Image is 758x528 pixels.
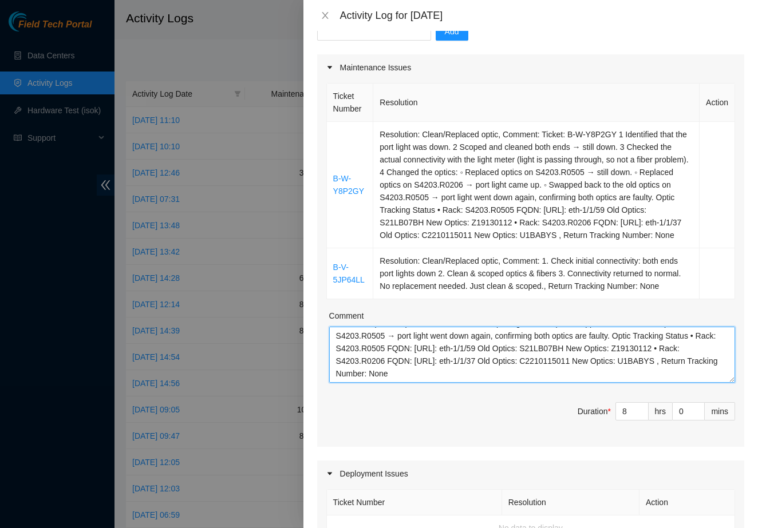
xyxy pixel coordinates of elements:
[327,84,374,122] th: Ticket Number
[333,174,364,196] a: B-W-Y8P2GY
[327,490,502,515] th: Ticket Number
[340,9,744,22] div: Activity Log for [DATE]
[436,22,468,41] button: Add
[317,54,744,81] div: Maintenance Issues
[373,122,700,248] td: Resolution: Clean/Replaced optic, Comment: Ticket: B-W-Y8P2GY 1 Identified that the port light wa...
[705,402,735,420] div: mins
[317,10,333,21] button: Close
[329,327,735,383] textarea: Comment
[578,405,611,418] div: Duration
[326,64,333,71] span: caret-right
[317,460,744,487] div: Deployment Issues
[373,84,700,122] th: Resolution
[639,490,735,515] th: Action
[326,470,333,477] span: caret-right
[445,25,459,38] span: Add
[373,248,700,299] td: Resolution: Clean/Replaced optic, Comment: 1. Check initial connectivity: both ends port lights d...
[502,490,639,515] th: Resolution
[333,263,365,284] a: B-V-5JP64LL
[321,11,330,20] span: close
[329,309,364,322] label: Comment
[649,402,673,420] div: hrs
[700,84,735,122] th: Action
